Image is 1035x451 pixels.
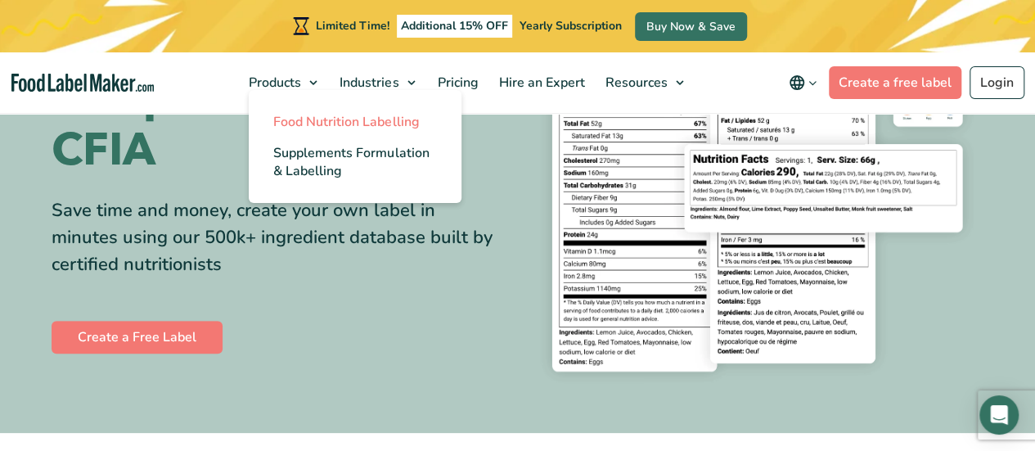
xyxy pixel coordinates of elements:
[595,52,691,113] a: Resources
[239,52,326,113] a: Products
[330,52,423,113] a: Industries
[488,52,591,113] a: Hire an Expert
[520,18,622,34] span: Yearly Subscription
[829,66,961,99] a: Create a free label
[52,16,506,178] h1: Easily Analyze Recipes and Create CFIA
[427,52,484,113] a: Pricing
[432,74,479,92] span: Pricing
[273,113,419,131] span: Food Nutrition Labelling
[397,15,512,38] span: Additional 15% OFF
[635,12,747,41] a: Buy Now & Save
[493,74,586,92] span: Hire an Expert
[600,74,668,92] span: Resources
[249,138,461,187] a: Supplements Formulation & Labelling
[52,197,506,278] div: Save time and money, create your own label in minutes using our 500k+ ingredient database built b...
[273,144,429,180] span: Supplements Formulation & Labelling
[52,321,223,354] a: Create a Free Label
[979,395,1019,435] div: Open Intercom Messenger
[316,18,389,34] span: Limited Time!
[335,74,400,92] span: Industries
[249,106,461,138] a: Food Nutrition Labelling
[970,66,1024,99] a: Login
[244,74,303,92] span: Products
